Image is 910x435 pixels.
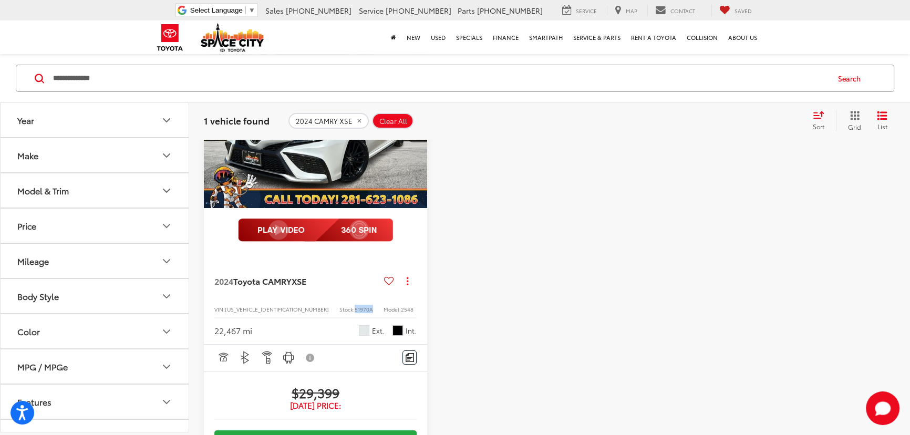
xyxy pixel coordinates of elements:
[261,351,274,364] img: Remote Start
[17,397,51,407] div: Features
[813,122,824,131] span: Sort
[372,326,385,336] span: Ext.
[406,353,414,362] img: Comments
[711,5,760,16] a: My Saved Vehicles
[607,5,645,16] a: Map
[160,325,173,338] div: Color
[1,315,190,349] button: ColorColor
[160,184,173,197] div: Model & Trim
[160,360,173,373] div: MPG / MPGe
[17,256,49,266] div: Mileage
[401,20,426,54] a: New
[160,396,173,408] div: Features
[238,219,393,242] img: full motion video
[626,20,681,54] a: Rent a Toyota
[52,66,828,91] input: Search by Make, Model, or Keyword
[554,5,605,16] a: Service
[160,290,173,303] div: Body Style
[17,151,38,161] div: Make
[828,65,876,91] button: Search
[214,400,417,411] span: [DATE] Price:
[670,7,695,15] span: Contact
[681,20,723,54] a: Collision
[836,110,869,131] button: Grid View
[386,20,401,54] a: Home
[647,5,703,16] a: Contact
[245,6,246,14] span: ​
[379,117,407,125] span: Clear All
[201,23,264,52] img: Space City Toyota
[735,7,752,15] span: Saved
[1,174,190,208] button: Model & TrimModel & Trim
[204,114,270,127] span: 1 vehicle found
[1,279,190,314] button: Body StyleBody Style
[17,292,59,302] div: Body Style
[17,186,69,196] div: Model & Trim
[214,305,225,313] span: VIN:
[626,7,637,15] span: Map
[17,327,40,337] div: Color
[190,6,255,14] a: Select Language​
[576,7,597,15] span: Service
[214,385,417,400] span: $29,399
[233,275,292,287] span: Toyota CAMRY
[160,114,173,127] div: Year
[406,326,417,336] span: Int.
[384,305,401,313] span: Model:
[296,117,353,125] span: 2024 CAMRY XSE
[359,5,384,16] span: Service
[524,20,568,54] a: SmartPath
[302,347,319,369] button: View Disclaimer
[568,20,626,54] a: Service & Parts
[477,5,543,16] span: [PHONE_NUMBER]
[723,20,762,54] a: About Us
[1,209,190,243] button: PricePrice
[386,5,451,16] span: [PHONE_NUMBER]
[17,116,34,126] div: Year
[488,20,524,54] a: Finance
[1,103,190,138] button: YearYear
[359,325,369,336] span: Wind Chill Pearl
[401,305,413,313] span: 2548
[402,350,417,365] button: Comments
[288,113,369,129] button: remove 2024%20CAMRY%20XSE
[225,305,329,313] span: [US_VEHICLE_IDENTIFICATION_NUMBER]
[292,275,306,287] span: XSE
[239,351,252,364] img: Bluetooth®
[17,221,36,231] div: Price
[355,305,373,313] span: 51970A
[458,5,475,16] span: Parts
[160,255,173,267] div: Mileage
[160,149,173,162] div: Make
[1,385,190,419] button: FeaturesFeatures
[214,275,233,287] span: 2024
[426,20,451,54] a: Used
[286,5,351,16] span: [PHONE_NUMBER]
[1,139,190,173] button: MakeMake
[451,20,488,54] a: Specials
[398,272,417,290] button: Actions
[866,391,899,425] button: Toggle Chat Window
[17,362,68,372] div: MPG / MPGe
[160,220,173,232] div: Price
[877,122,887,131] span: List
[216,351,230,364] img: Adaptive Cruise Control
[1,244,190,278] button: MileageMileage
[372,113,413,129] button: Clear All
[392,325,403,336] span: Circuit Red With Black W/
[869,110,895,131] button: List View
[214,275,380,287] a: 2024Toyota CAMRYXSE
[339,305,355,313] span: Stock:
[808,110,836,131] button: Select sort value
[150,20,190,55] img: Toyota
[282,351,295,364] img: Android Auto
[866,391,899,425] svg: Start Chat
[1,350,190,384] button: MPG / MPGeMPG / MPGe
[407,277,408,285] span: dropdown dots
[214,325,252,337] div: 22,467 mi
[265,5,284,16] span: Sales
[848,122,861,131] span: Grid
[249,6,255,14] span: ▼
[190,6,243,14] span: Select Language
